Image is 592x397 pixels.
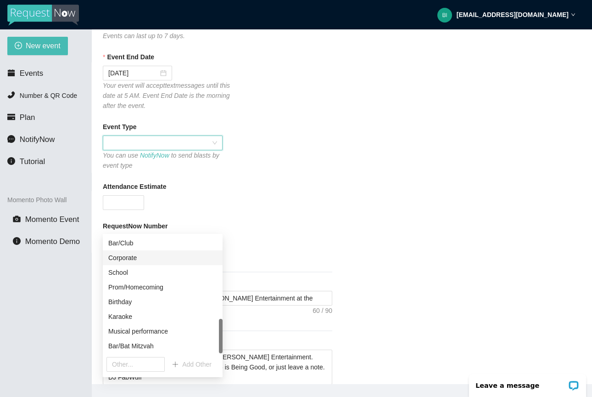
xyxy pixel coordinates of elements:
[25,237,80,246] span: Momento Demo
[106,357,165,372] input: Other...
[103,12,240,40] i: Your event will accept text messages on this date starting at 6:00 AM until the Event End Date. E...
[20,92,77,99] span: Number & QR Code
[103,265,223,280] div: School
[7,113,15,121] span: credit-card
[26,40,61,51] span: New event
[103,221,168,231] b: RequestNow Number
[7,157,15,165] span: info-circle
[108,267,217,278] div: School
[103,236,223,250] div: Bar/Club
[7,5,79,26] img: RequestNow
[463,368,592,397] iframe: LiveChat chat widget
[103,280,223,295] div: Prom/Homecoming
[107,52,154,62] b: Event End Date
[13,237,21,245] span: info-circle
[103,82,230,109] i: Your event will accept text messages until this date at 5 AM. Event End Date is the morning after...
[20,157,45,166] span: Tutorial
[25,215,79,224] span: Momento Event
[108,253,217,263] div: Corporate
[20,135,55,144] span: NotifyNow
[103,122,137,132] b: Event Type
[165,357,219,372] button: plusAdd Other
[20,69,43,78] span: Events
[103,181,166,192] b: Attendance Estimate
[108,297,217,307] div: Birthday
[20,113,35,122] span: Plan
[15,42,22,51] span: plus-circle
[103,339,223,353] div: Bar/Bat Mitzvah
[140,152,169,159] a: NotifyNow
[7,135,15,143] span: message
[7,91,15,99] span: phone
[571,12,575,17] span: down
[7,37,68,55] button: plus-circleNew event
[457,11,569,18] strong: [EMAIL_ADDRESS][DOMAIN_NAME]
[103,309,223,324] div: Karaoke
[108,312,217,322] div: Karaoke
[108,326,217,336] div: Musical performance
[103,324,223,339] div: Musical performance
[13,215,21,223] span: camera
[103,150,223,170] div: You can use to send blasts by event type
[103,295,223,309] div: Birthday
[103,250,223,265] div: Corporate
[7,69,15,77] span: calendar
[437,8,452,23] img: b573f13d72a41b61daee4edec3c6a9f1
[108,238,217,248] div: Bar/Club
[108,341,217,351] div: Bar/Bat Mitzvah
[108,68,158,78] input: 09/15/2025
[108,282,217,292] div: Prom/Homecoming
